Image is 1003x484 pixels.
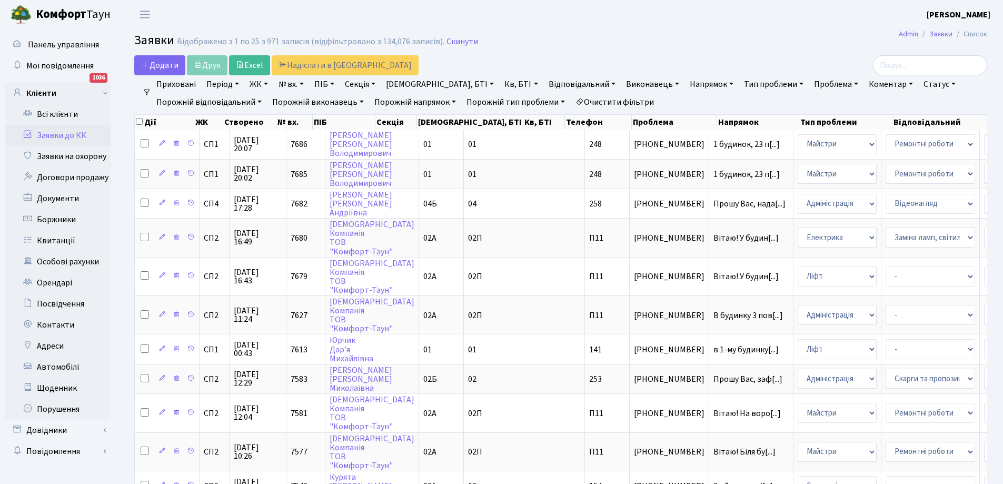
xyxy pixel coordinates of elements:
[468,344,476,355] span: 01
[291,139,307,150] span: 7686
[234,370,282,387] span: [DATE] 12:29
[5,125,111,146] a: Заявки до КК
[204,272,225,281] span: СП2
[234,443,282,460] span: [DATE] 10:26
[468,446,482,458] span: 02П
[341,75,380,93] a: Секція
[11,4,32,25] img: logo.png
[589,232,603,244] span: П11
[291,446,307,458] span: 7577
[5,230,111,251] a: Квитанції
[291,408,307,419] span: 7581
[446,37,478,47] a: Скинути
[36,6,86,23] b: Комфорт
[234,307,282,323] span: [DATE] 11:24
[152,75,200,93] a: Приховані
[132,6,158,23] button: Переключити навігацію
[634,234,704,242] span: [PHONE_NUMBER]
[589,373,602,385] span: 253
[713,169,780,180] span: 1 будинок, 23 п[...]
[865,75,917,93] a: Коментар
[5,83,111,104] a: Клієнти
[713,373,782,385] span: Прошу Вас, заф[...]
[713,310,783,321] span: В будинку 3 пов[...]
[523,115,565,130] th: Кв, БТІ
[717,115,799,130] th: Напрямок
[423,446,436,458] span: 02А
[276,115,313,130] th: № вх.
[330,219,414,257] a: [DEMOGRAPHIC_DATA]КомпаніяТОВ"Комфорт-Таун"
[234,341,282,358] span: [DATE] 00:43
[330,335,373,364] a: ЮрчикДар’яМихайлівна
[330,433,414,471] a: [DEMOGRAPHIC_DATA]КомпаніяТОВ"Комфорт-Таун"
[713,408,781,419] span: Вітаю! На воро[...]
[204,409,225,418] span: СП2
[152,93,266,111] a: Порожній відповідальний
[883,23,1003,45] nav: breadcrumb
[28,39,99,51] span: Панель управління
[622,75,683,93] a: Виконавець
[423,198,437,210] span: 04Б
[5,34,111,55] a: Панель управління
[375,115,417,130] th: Секція
[330,189,392,219] a: [PERSON_NAME][PERSON_NAME]Андріївна
[330,364,392,394] a: [PERSON_NAME][PERSON_NAME]Миколаївна
[234,229,282,246] span: [DATE] 16:49
[423,139,432,150] span: 01
[310,75,339,93] a: ПІБ
[423,232,436,244] span: 02А
[291,373,307,385] span: 7583
[589,139,602,150] span: 248
[134,55,185,75] a: Додати
[229,55,270,75] a: Excel
[634,140,704,149] span: [PHONE_NUMBER]
[234,268,282,285] span: [DATE] 16:43
[686,75,738,93] a: Напрямок
[5,399,111,420] a: Порушення
[5,335,111,357] a: Адреси
[589,408,603,419] span: П11
[417,115,523,130] th: [DEMOGRAPHIC_DATA], БТІ
[234,195,282,212] span: [DATE] 17:28
[291,271,307,282] span: 7679
[5,251,111,272] a: Особові рахунки
[90,73,107,83] div: 1036
[873,55,987,75] input: Пошук...
[330,296,414,334] a: [DEMOGRAPHIC_DATA]КомпаніяТОВ"Комфорт-Таун"
[713,139,780,150] span: 1 будинок, 23 п[...]
[245,75,272,93] a: ЖК
[468,408,482,419] span: 02П
[468,373,476,385] span: 02
[204,375,225,383] span: СП2
[468,169,476,180] span: 01
[713,232,779,244] span: Вітаю! У будин[...]
[204,234,225,242] span: СП2
[423,271,436,282] span: 02А
[589,310,603,321] span: П11
[204,345,225,354] span: СП1
[571,93,658,111] a: Очистити фільтри
[589,169,602,180] span: 248
[632,115,717,130] th: Проблема
[500,75,542,93] a: Кв, БТІ
[952,28,987,40] li: Список
[892,115,987,130] th: Відповідальний
[799,115,892,130] th: Тип проблеми
[423,169,432,180] span: 01
[634,200,704,208] span: [PHONE_NUMBER]
[223,115,276,130] th: Створено
[713,198,786,210] span: Прошу Вас, нада[...]
[468,310,482,321] span: 02П
[634,409,704,418] span: [PHONE_NUMBER]
[204,200,225,208] span: СП4
[134,31,174,50] span: Заявки
[234,136,282,153] span: [DATE] 20:07
[929,28,952,39] a: Заявки
[423,310,436,321] span: 02А
[5,104,111,125] a: Всі клієнти
[135,115,194,130] th: Дії
[204,311,225,320] span: СП2
[423,373,437,385] span: 02Б
[740,75,808,93] a: Тип проблеми
[204,448,225,456] span: СП2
